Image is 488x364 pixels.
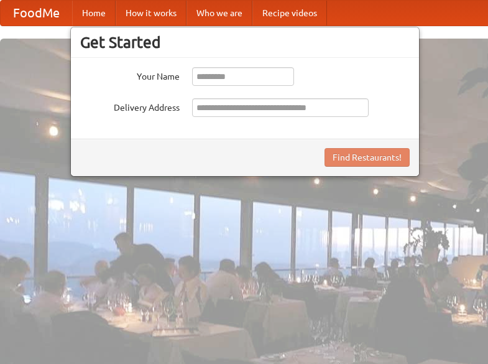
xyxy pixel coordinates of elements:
[80,33,410,52] h3: Get Started
[80,98,180,114] label: Delivery Address
[186,1,252,26] a: Who we are
[1,1,72,26] a: FoodMe
[252,1,327,26] a: Recipe videos
[72,1,116,26] a: Home
[80,67,180,83] label: Your Name
[325,148,410,167] button: Find Restaurants!
[116,1,186,26] a: How it works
